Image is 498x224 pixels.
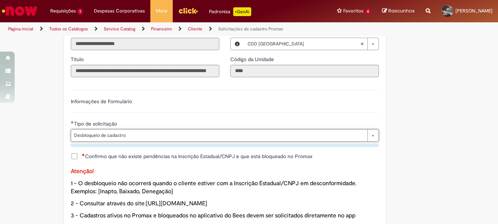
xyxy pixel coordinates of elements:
[230,56,275,63] label: Somente leitura - Código da Unidade
[50,7,76,15] span: Requisições
[151,26,172,32] a: Financeiro
[356,38,367,50] abbr: Limpar campo Local
[49,26,88,32] a: Todos os Catálogos
[343,7,363,15] span: Favoritos
[8,26,33,32] a: Página inicial
[178,5,198,16] img: click_logo_yellow_360x200.png
[71,38,219,50] input: Email
[82,153,312,160] span: Confirmo que não existe pendências na Inscrição Estadual/CNPJ e que está bloqueado no Promax
[231,38,244,50] button: Local, Visualizar este registro CDD Rondonópolis
[248,38,360,50] span: CDD [GEOGRAPHIC_DATA]
[71,65,219,77] input: Título
[382,8,415,15] a: Rascunhos
[188,26,202,32] a: Cliente
[82,153,85,156] span: Necessários
[94,7,145,15] span: Despesas Corporativas
[77,8,83,15] span: 1
[6,22,326,36] ul: Trilhas de página
[244,38,378,50] a: CDD [GEOGRAPHIC_DATA]Limpar campo Local
[74,120,118,127] span: Tipo de solicitação
[233,7,251,16] p: +GenAi
[209,7,251,16] div: Padroniza
[146,200,207,207] a: [URL][DOMAIN_NAME]
[74,130,364,141] span: Desbloqueio de cadastro
[71,200,207,207] span: 2 - Consultar através do site:
[230,65,379,77] input: Código da Unidade
[156,7,167,15] span: More
[71,121,74,124] span: Obrigatório Preenchido
[71,168,94,175] span: Atenção!
[218,26,283,32] a: Solicitações de cadastro Promax
[1,4,39,18] img: ServiceNow
[71,98,132,105] label: Informações de Formulário
[455,8,492,14] span: [PERSON_NAME]
[104,26,135,32] a: Service Catalog
[365,8,371,15] span: 6
[71,56,85,63] label: Somente leitura - Título
[71,212,355,219] span: 3 - Cadastros ativos no Promax e bloqueados no aplicativo do Bees devem ser solicitados diretamen...
[71,180,357,195] span: 1 - O desbloqueio não ocorrerá quando o cliente estiver com a Inscrição Estadual/CNPJ em desconfo...
[388,7,415,14] span: Rascunhos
